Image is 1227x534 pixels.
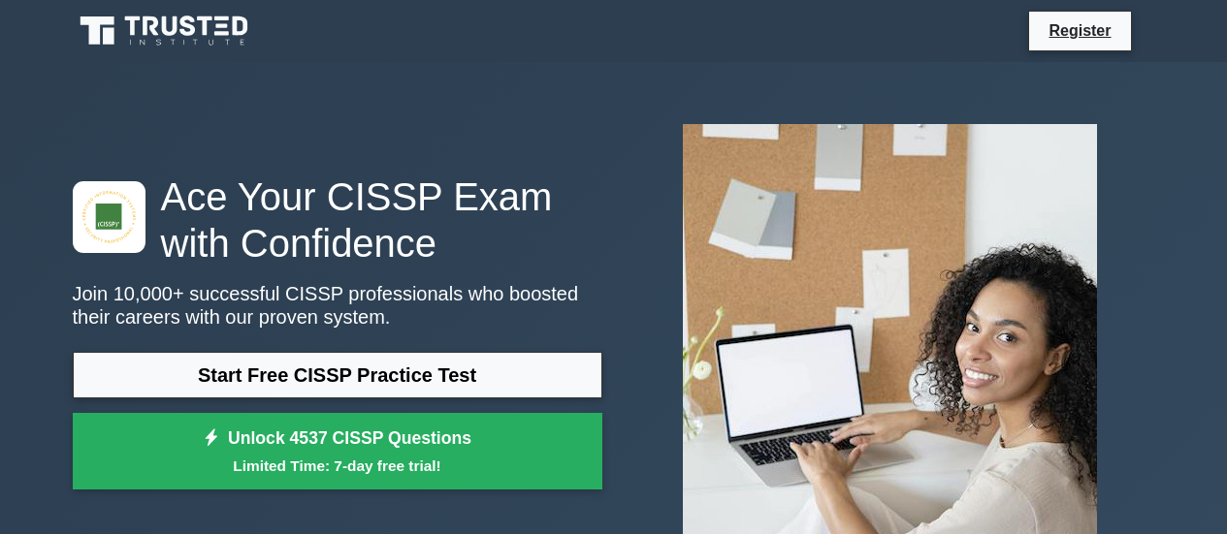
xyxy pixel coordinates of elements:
[1037,18,1122,43] a: Register
[73,352,602,398] a: Start Free CISSP Practice Test
[73,282,602,329] p: Join 10,000+ successful CISSP professionals who boosted their careers with our proven system.
[97,455,578,477] small: Limited Time: 7-day free trial!
[73,173,602,267] h1: Ace Your CISSP Exam with Confidence
[73,413,602,490] a: Unlock 4537 CISSP QuestionsLimited Time: 7-day free trial!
